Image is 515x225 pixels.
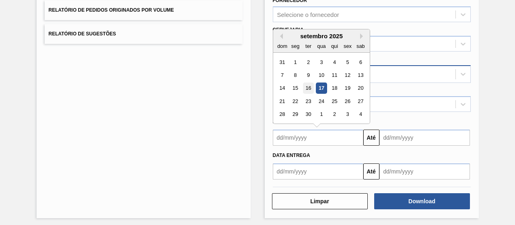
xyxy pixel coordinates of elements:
button: Limpar [272,193,368,209]
input: dd/mm/yyyy [379,163,470,180]
button: Relatório de Sugestões [45,24,243,44]
div: Choose terça-feira, 30 de setembro de 2025 [303,109,313,120]
div: Choose sexta-feira, 3 de outubro de 2025 [342,109,353,120]
div: Choose sexta-feira, 5 de setembro de 2025 [342,57,353,68]
span: Relatório de Sugestões [49,31,116,37]
div: Choose sexta-feira, 12 de setembro de 2025 [342,70,353,81]
div: Choose sábado, 4 de outubro de 2025 [355,109,366,120]
div: Choose quinta-feira, 25 de setembro de 2025 [329,96,340,107]
button: Next Month [360,33,366,39]
div: Choose terça-feira, 9 de setembro de 2025 [303,70,313,81]
div: Choose terça-feira, 16 de setembro de 2025 [303,83,313,94]
button: Relatório de Pedidos Originados por Volume [45,0,243,20]
div: Choose domingo, 28 de setembro de 2025 [277,109,288,120]
div: sex [342,41,353,52]
div: Choose sábado, 27 de setembro de 2025 [355,96,366,107]
div: Choose sábado, 6 de setembro de 2025 [355,57,366,68]
div: Choose quarta-feira, 10 de setembro de 2025 [316,70,327,81]
div: Choose quinta-feira, 2 de outubro de 2025 [329,109,340,120]
input: dd/mm/yyyy [379,130,470,146]
div: Choose quinta-feira, 11 de setembro de 2025 [329,70,340,81]
div: Choose terça-feira, 23 de setembro de 2025 [303,96,313,107]
div: Choose quinta-feira, 18 de setembro de 2025 [329,83,340,94]
div: qui [329,41,340,52]
div: Choose domingo, 7 de setembro de 2025 [277,70,288,81]
button: Até [363,130,379,146]
div: qua [316,41,327,52]
div: Selecione o fornecedor [277,11,339,18]
div: Choose quarta-feira, 17 de setembro de 2025 [316,83,327,94]
div: Choose quarta-feira, 24 de setembro de 2025 [316,96,327,107]
div: setembro 2025 [273,33,370,39]
div: seg [290,41,301,52]
div: Choose sábado, 13 de setembro de 2025 [355,70,366,81]
span: Data entrega [273,153,310,158]
div: Choose domingo, 21 de setembro de 2025 [277,96,288,107]
div: dom [277,41,288,52]
button: Download [374,193,470,209]
div: Choose domingo, 14 de setembro de 2025 [277,83,288,94]
div: month 2025-09 [276,56,367,121]
div: ter [303,41,313,52]
button: Previous Month [277,33,283,39]
label: Cervejaria [273,27,304,33]
div: Choose segunda-feira, 15 de setembro de 2025 [290,83,301,94]
div: Choose quinta-feira, 4 de setembro de 2025 [329,57,340,68]
div: Choose domingo, 31 de agosto de 2025 [277,57,288,68]
div: Choose segunda-feira, 22 de setembro de 2025 [290,96,301,107]
div: Choose sexta-feira, 19 de setembro de 2025 [342,83,353,94]
div: Choose segunda-feira, 8 de setembro de 2025 [290,70,301,81]
input: dd/mm/yyyy [273,163,363,180]
div: sab [355,41,366,52]
div: Choose quarta-feira, 3 de setembro de 2025 [316,57,327,68]
button: Até [363,163,379,180]
div: Choose segunda-feira, 29 de setembro de 2025 [290,109,301,120]
input: dd/mm/yyyy [273,130,363,146]
div: Choose quarta-feira, 1 de outubro de 2025 [316,109,327,120]
div: Choose terça-feira, 2 de setembro de 2025 [303,57,313,68]
div: Choose segunda-feira, 1 de setembro de 2025 [290,57,301,68]
div: Choose sábado, 20 de setembro de 2025 [355,83,366,94]
span: Relatório de Pedidos Originados por Volume [49,7,174,13]
div: Choose sexta-feira, 26 de setembro de 2025 [342,96,353,107]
